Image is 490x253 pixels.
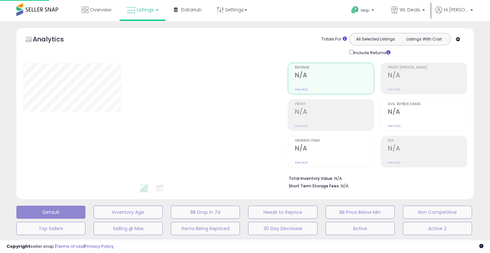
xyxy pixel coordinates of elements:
[90,7,111,13] span: Overview
[181,7,202,13] span: DataHub
[351,6,359,14] i: Get Help
[341,183,349,189] span: N/A
[295,124,308,128] small: Prev: N/A
[388,145,467,153] h2: N/A
[171,222,240,235] button: Items Being Repriced
[295,145,374,153] h2: N/A
[388,139,467,143] span: ROI
[344,49,398,56] div: Include Returns
[7,244,114,250] div: seller snap | |
[94,206,163,219] button: Inventory Age
[403,222,472,235] button: Active 2
[388,71,467,80] h2: N/A
[388,103,467,106] span: Avg. Buybox Share
[289,183,340,189] b: Short Term Storage Fees:
[346,1,381,21] a: Help
[248,206,317,219] button: Needs to Reprice
[444,7,468,13] span: Hi [PERSON_NAME]
[295,108,374,117] h2: N/A
[295,103,374,106] span: Profit
[361,8,370,13] span: Help
[7,243,30,249] strong: Copyright
[94,222,163,235] button: Selling @ Max
[295,71,374,80] h2: N/A
[289,176,333,181] b: Total Inventory Value:
[289,174,462,182] li: N/A
[171,206,240,219] button: BB Drop in 7d
[326,222,395,235] button: Active
[403,206,472,219] button: Non Competitive
[321,36,347,42] div: Totals For
[400,35,448,43] button: Listings With Cost
[295,87,308,91] small: Prev: N/A
[16,206,85,219] button: Default
[388,66,467,70] span: Profit [PERSON_NAME]
[326,206,395,219] button: BB Price Below Min
[248,222,317,235] button: 30 Day Decrease
[16,222,85,235] button: Top Sellers
[295,161,308,165] small: Prev: N/A
[388,124,401,128] small: Prev: N/A
[137,7,154,13] span: Listings
[388,108,467,117] h2: N/A
[33,35,77,45] h5: Analytics
[295,139,374,143] span: Ordered Items
[400,7,420,13] span: WL Deals
[295,66,374,70] span: Revenue
[351,35,400,43] button: All Selected Listings
[388,161,401,165] small: Prev: N/A
[435,7,473,21] a: Hi [PERSON_NAME]
[388,87,401,91] small: Prev: N/A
